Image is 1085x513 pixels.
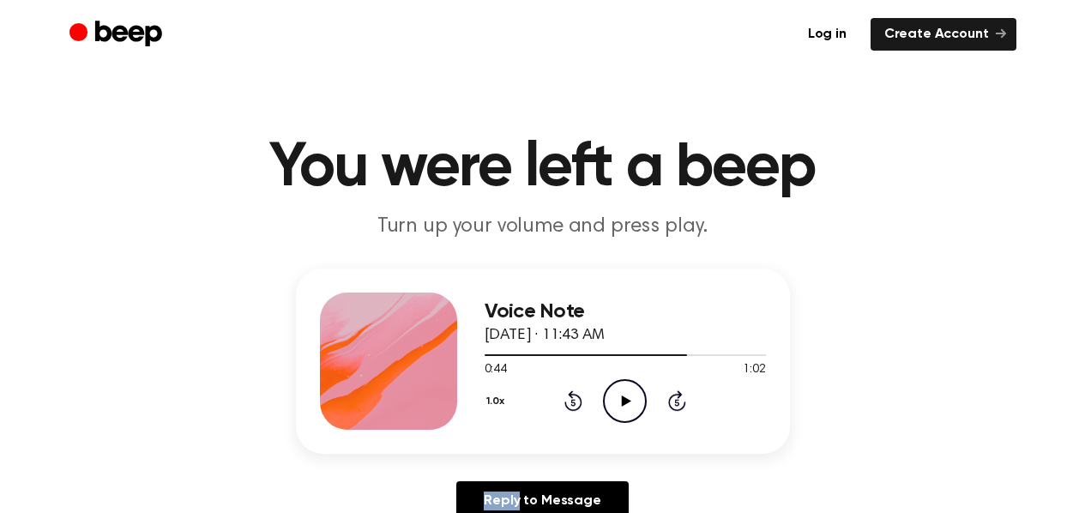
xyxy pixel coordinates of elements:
h3: Voice Note [485,300,766,323]
span: 0:44 [485,361,507,379]
span: [DATE] · 11:43 AM [485,328,605,343]
button: 1.0x [485,387,511,416]
a: Beep [69,18,166,51]
p: Turn up your volume and press play. [214,213,872,241]
a: Create Account [871,18,1016,51]
span: 1:02 [743,361,765,379]
a: Log in [794,18,860,51]
h1: You were left a beep [104,137,982,199]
